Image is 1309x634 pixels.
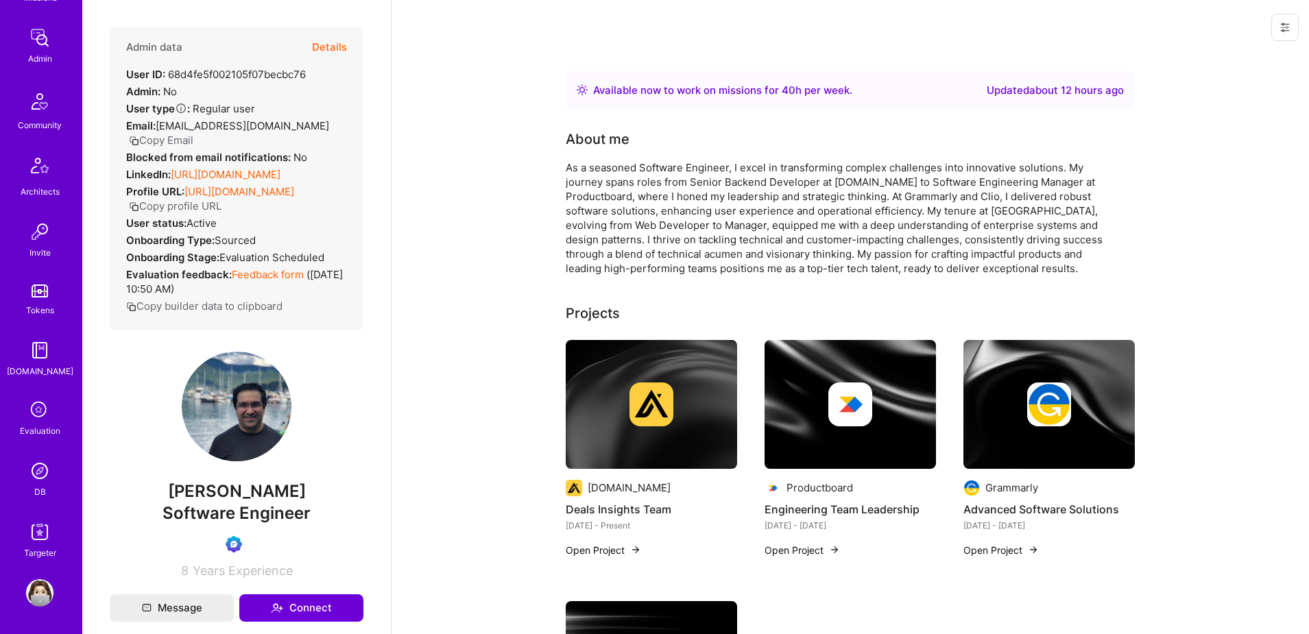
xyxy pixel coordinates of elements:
img: Skill Targeter [26,518,53,546]
div: [DOMAIN_NAME] [7,364,73,378]
img: admin teamwork [26,24,53,51]
strong: Onboarding Type: [126,234,215,247]
i: icon SelectionTeam [27,398,53,424]
img: arrow-right [1028,544,1039,555]
div: About me [566,129,629,149]
strong: LinkedIn: [126,168,171,181]
i: Help [175,102,187,114]
h4: Engineering Team Leadership [765,500,936,518]
a: [URL][DOMAIN_NAME] [184,185,294,198]
div: DB [34,485,46,499]
strong: User type : [126,102,190,115]
div: ( [DATE] 10:50 AM ) [126,267,347,296]
strong: Evaluation feedback: [126,268,232,281]
img: User Avatar [26,579,53,607]
a: [URL][DOMAIN_NAME] [171,168,280,181]
strong: Blocked from email notifications: [126,151,293,164]
button: Copy builder data to clipboard [126,299,283,313]
button: Connect [239,594,363,622]
img: cover [765,340,936,469]
div: Grammarly [985,480,1038,495]
button: Copy profile URL [129,199,221,213]
div: Regular user [126,101,255,116]
div: Admin [28,51,52,66]
button: Open Project [566,543,641,557]
img: Company logo [963,480,980,496]
button: Copy Email [129,133,193,147]
img: Evaluation Call Booked [226,536,242,552]
div: Tokens [26,303,54,317]
div: No [126,150,307,164]
div: Productboard [786,480,853,495]
span: sourced [215,234,256,247]
button: Message [110,594,234,622]
strong: Profile URL: [126,185,184,198]
div: [DOMAIN_NAME] [588,480,671,495]
span: Software Engineer [163,503,311,523]
div: Targeter [24,546,56,560]
img: Company logo [765,480,781,496]
strong: Onboarding Stage: [126,251,219,264]
img: User Avatar [182,352,291,461]
i: icon Connect [271,602,283,614]
div: Updated about 12 hours ago [987,82,1124,99]
div: Evaluation [20,424,60,438]
span: Years Experience [193,563,293,578]
i: icon Mail [142,603,152,613]
button: Open Project [963,543,1039,557]
div: As a seasoned Software Engineer, I excel in transforming complex challenges into innovative solut... [566,160,1114,276]
img: cover [566,340,737,469]
span: Evaluation Scheduled [219,251,324,264]
div: Available now to work on missions for h per week . [593,82,852,99]
img: Admin Search [26,457,53,485]
img: cover [963,340,1135,469]
span: 8 [181,563,189,578]
img: Architects [23,151,56,184]
i: icon Copy [126,302,136,312]
div: Community [18,118,62,132]
div: Architects [21,184,60,199]
a: Feedback form [232,268,304,281]
img: arrow-right [829,544,840,555]
img: Availability [577,84,588,95]
img: guide book [26,337,53,364]
button: Open Project [765,543,840,557]
img: tokens [32,284,48,297]
div: Invite [29,245,51,260]
i: icon Copy [129,136,139,146]
strong: User status: [126,217,187,230]
h4: Deals Insights Team [566,500,737,518]
button: Details [312,27,347,67]
div: No [126,84,177,99]
img: arrow-right [630,544,641,555]
h4: Admin data [126,41,182,53]
span: [EMAIL_ADDRESS][DOMAIN_NAME] [156,119,329,132]
div: [DATE] - [DATE] [963,518,1135,533]
img: Company logo [1027,382,1071,426]
div: [DATE] - [DATE] [765,518,936,533]
div: Projects [566,303,620,324]
img: Company logo [629,382,673,426]
img: Company logo [566,480,582,496]
strong: User ID: [126,68,165,81]
a: User Avatar [23,579,57,607]
strong: Admin: [126,85,160,98]
img: Company logo [828,382,872,426]
div: 68d4fe5f002105f07becbc76 [126,67,306,82]
h4: Advanced Software Solutions [963,500,1135,518]
img: Community [23,85,56,118]
span: [PERSON_NAME] [110,481,363,502]
img: Invite [26,218,53,245]
strong: Email: [126,119,156,132]
div: [DATE] - Present [566,518,737,533]
span: 40 [782,84,795,97]
span: Active [187,217,217,230]
i: icon Copy [129,202,139,212]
